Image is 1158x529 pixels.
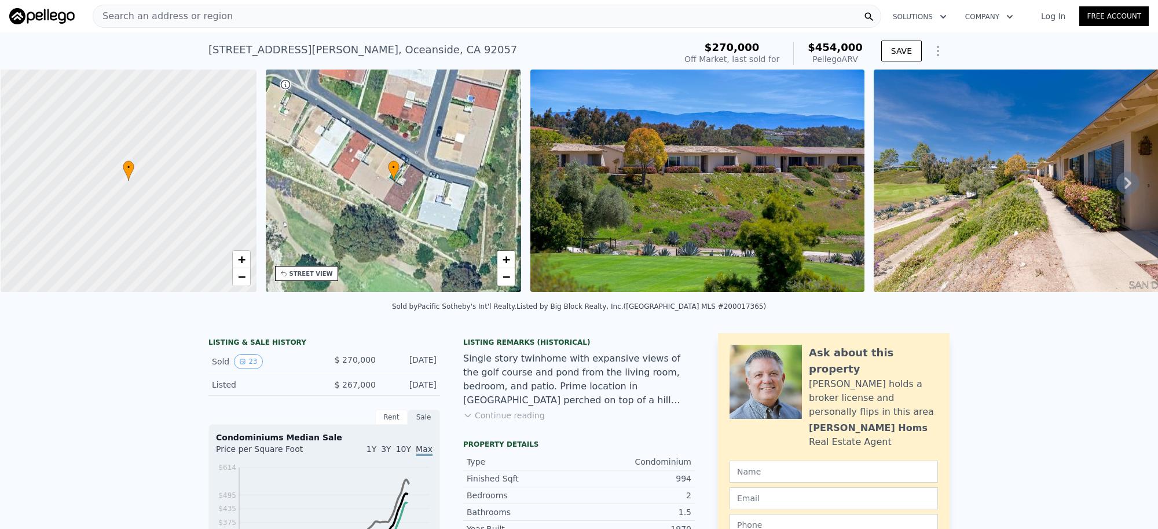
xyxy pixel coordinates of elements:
span: $ 267,000 [335,380,376,389]
div: Ask about this property [809,345,938,377]
div: Sold by Pacific Sotheby's Int'l Realty . [392,302,516,311]
div: [DATE] [385,379,437,391]
span: − [237,269,245,284]
span: $270,000 [705,41,760,53]
div: Real Estate Agent [809,435,892,449]
a: Zoom out [233,268,250,286]
div: LISTING & SALE HISTORY [208,338,440,349]
span: 10Y [396,444,411,454]
button: View historical data [234,354,262,369]
span: − [503,269,510,284]
div: Rent [375,410,408,425]
button: Show Options [926,39,950,63]
a: Zoom in [497,251,515,268]
div: • [388,160,400,181]
span: Search an address or region [93,9,233,23]
div: Type [467,456,579,468]
div: Pellego ARV [808,53,863,65]
div: Price per Square Foot [216,443,324,462]
div: [PERSON_NAME] holds a broker license and personally flips in this area [809,377,938,419]
span: + [503,252,510,267]
a: Free Account [1079,6,1149,26]
div: Sold [212,354,315,369]
a: Zoom in [233,251,250,268]
a: Log In [1027,10,1079,22]
div: 1.5 [579,506,691,518]
div: Bedrooms [467,490,579,501]
button: Continue reading [463,410,545,421]
div: [DATE] [385,354,437,369]
div: Listing Remarks (Historical) [463,338,695,347]
tspan: $495 [218,491,236,499]
div: STREET VIEW [289,269,333,278]
input: Name [730,461,938,483]
div: Bathrooms [467,506,579,518]
div: Finished Sqft [467,473,579,484]
div: Property details [463,440,695,449]
a: Zoom out [497,268,515,286]
div: Condominiums Median Sale [216,432,433,443]
img: Sale: 164497849 Parcel: 126955137 [530,70,864,292]
span: + [237,252,245,267]
div: 2 [579,490,691,501]
button: SAVE [881,41,922,61]
div: Sale [408,410,440,425]
div: Off Market, last sold for [684,53,779,65]
tspan: $435 [218,505,236,513]
span: • [388,162,400,173]
button: Solutions [884,6,956,27]
tspan: $614 [218,464,236,472]
div: Listed [212,379,315,391]
div: Single story twinhome with expansive views of the golf course and pond from the living room, bedr... [463,352,695,407]
span: 3Y [381,444,391,454]
div: Listed by Big Block Realty, Inc. ([GEOGRAPHIC_DATA] MLS #200017365) [516,302,766,311]
span: Max [416,444,433,456]
div: 994 [579,473,691,484]
img: Pellego [9,8,75,24]
div: [PERSON_NAME] Homs [809,421,928,435]
input: Email [730,487,938,509]
div: [STREET_ADDRESS][PERSON_NAME] , Oceanside , CA 92057 [208,42,517,58]
button: Company [956,6,1023,27]
span: • [123,162,134,173]
span: 1Y [367,444,376,454]
span: $ 270,000 [335,355,376,364]
div: • [123,160,134,181]
div: Condominium [579,456,691,468]
tspan: $375 [218,519,236,527]
span: $454,000 [808,41,863,53]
